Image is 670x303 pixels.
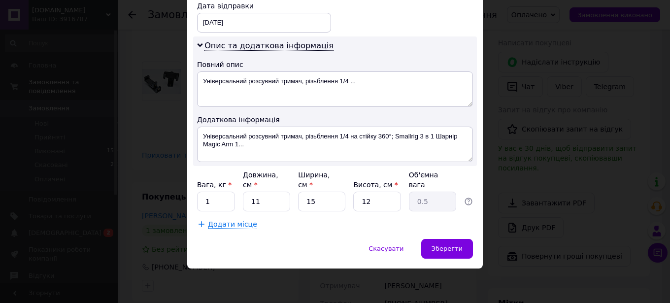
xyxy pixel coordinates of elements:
[243,171,278,189] label: Довжина, см
[298,171,330,189] label: Ширина, см
[197,60,473,69] div: Повний опис
[197,181,232,189] label: Вага, кг
[197,71,473,107] textarea: Універсальний розсувний тримач, різьблення 1/4 ...
[197,127,473,162] textarea: Універсальний розсувний тримач, різьблення 1/4 на стійку 360°; Smallrig 3 в 1 Шарнір Magic Arm 1...
[353,181,398,189] label: Висота, см
[368,245,403,252] span: Скасувати
[204,41,334,51] span: Опис та додаткова інформація
[197,1,331,11] div: Дата відправки
[409,170,456,190] div: Об'ємна вага
[432,245,463,252] span: Зберегти
[208,220,257,229] span: Додати місце
[197,115,473,125] div: Додаткова інформація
